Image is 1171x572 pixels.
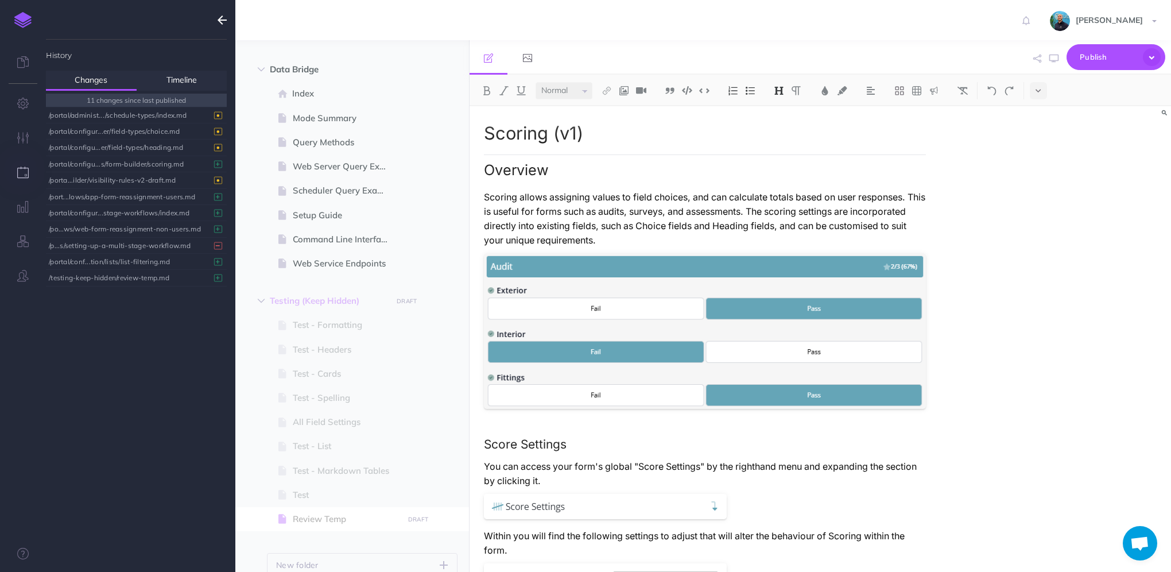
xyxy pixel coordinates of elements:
[214,193,222,200] i: Added
[87,96,186,105] small: 11 changes since last published
[49,221,224,237] button: /po...ws/web-form-reassignment-non-users.md
[214,177,222,184] i: Modified
[1067,44,1165,70] button: Publish
[214,242,222,249] i: Deleted
[216,145,220,150] span: •
[293,233,400,246] span: Command Line Interface (CLI)
[270,294,386,308] span: Testing (Keep Hidden)
[49,270,218,285] div: /testing-keep-hidden/review-temp.md
[49,238,218,253] div: /p...s/setting-up-a-multi-stage-workflow.md
[293,439,400,453] span: Test - List
[293,367,400,381] span: Test - Cards
[484,123,926,143] h1: Scoring (v1)
[276,559,319,571] p: New folder
[484,459,926,488] p: You can access your form's global "Score Settings" by the righthand menu and expanding the sectio...
[49,189,218,204] div: /port...lows/app-form-reassignment-users.md
[214,144,222,152] i: Modified
[837,86,847,95] img: Text background color button
[774,86,784,95] img: Headings dropdown button
[293,184,400,198] span: Scheduler Query Examples
[49,254,224,269] button: /portal/conf...tion/lists/list-filtering.md
[214,161,222,168] i: Added
[499,86,509,95] img: Italic button
[1080,48,1137,66] span: Publish
[1123,526,1157,561] a: Open chat
[293,111,400,125] span: Mode Summary
[484,190,926,248] p: Scoring allows assigning values to field choices, and can calculate totals based on user response...
[1070,15,1149,25] span: [PERSON_NAME]
[1004,86,1014,95] img: Redo
[216,129,220,134] span: •
[987,86,997,95] img: Undo
[49,270,224,285] button: /testing-keep-hidden/review-temp.md
[46,40,227,59] h4: History
[46,71,137,91] a: Changes
[602,86,612,95] img: Link button
[214,275,222,282] i: Added
[293,208,400,222] span: Setup Guide
[293,318,400,332] span: Test - Formatting
[49,156,218,172] div: /portal/configu...s/form-builder/scoring.md
[49,156,224,172] button: /portal/configu...s/form-builder/scoring.md
[49,221,218,237] div: /po...ws/web-form-reassignment-non-users.md
[484,154,926,179] h2: Overview
[293,391,400,405] span: Test - Spelling
[636,86,646,95] img: Add video button
[49,107,224,123] button: /portal/administ.../schedule-types/index.md •
[49,107,218,123] div: /portal/administ.../schedule-types/index.md
[49,205,224,221] button: /portal/configur...stage-workflows/index.md
[49,205,218,221] div: /portal/configur...stage-workflows/index.md
[293,488,400,502] span: Test
[393,295,421,308] button: DRAFT
[929,86,939,95] img: Callout dropdown menu button
[866,86,876,95] img: Alignment dropdown menu button
[49,123,224,139] button: /portal/configur...er/field-types/choice.md •
[293,136,400,149] span: Query Methods
[516,86,526,95] img: Underline button
[682,86,692,95] img: Code block button
[49,140,224,155] button: /portal/configu...er/field-types/heading.md •
[293,343,400,357] span: Test - Headers
[957,86,968,95] img: Clear styles button
[293,257,400,270] span: Web Service Endpoints
[137,71,227,91] a: Timeline
[820,86,830,95] img: Text color button
[1050,11,1070,31] img: 925838e575eb33ea1a1ca055db7b09b0.jpg
[49,254,218,269] div: /portal/conf...tion/lists/list-filtering.md
[408,516,428,523] small: DRAFT
[49,123,218,139] div: /portal/configur...er/field-types/choice.md
[49,238,224,253] button: /p...s/setting-up-a-multi-stage-workflow.md
[293,160,400,173] span: Web Server Query Examples
[49,140,218,155] div: /portal/configu...er/field-types/heading.md
[293,415,400,429] span: All Field Settings
[699,86,709,95] img: Inline code button
[49,172,218,188] div: /porta...ilder/visibility-rules-v2-draft.md
[214,226,222,233] i: Added
[270,63,386,76] span: Data Bridge
[214,258,222,266] i: Added
[293,512,400,526] span: Review Temp
[49,172,224,188] button: /porta...ilder/visibility-rules-v2-draft.md •
[14,12,32,28] img: logo-mark.svg
[293,464,400,478] span: Test - Markdown Tables
[912,86,922,95] img: Create table button
[745,86,755,95] img: Unordered list button
[619,86,629,95] img: Add image button
[482,86,492,95] img: Bold button
[791,86,801,95] img: Paragraph button
[728,86,738,95] img: Ordered list button
[397,297,417,305] small: DRAFT
[404,513,432,526] button: DRAFT
[214,128,222,136] i: Modified
[214,210,222,217] i: Added
[484,529,926,558] p: Within you will find the following settings to adjust that will alter the behaviour of Scoring wi...
[484,438,926,451] h3: Score Settings
[292,87,400,101] span: Index
[49,189,224,204] button: /port...lows/app-form-reassignment-users.md
[214,111,222,119] i: Modified
[216,178,220,183] span: •
[665,86,675,95] img: Blockquote button
[216,113,220,117] span: •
